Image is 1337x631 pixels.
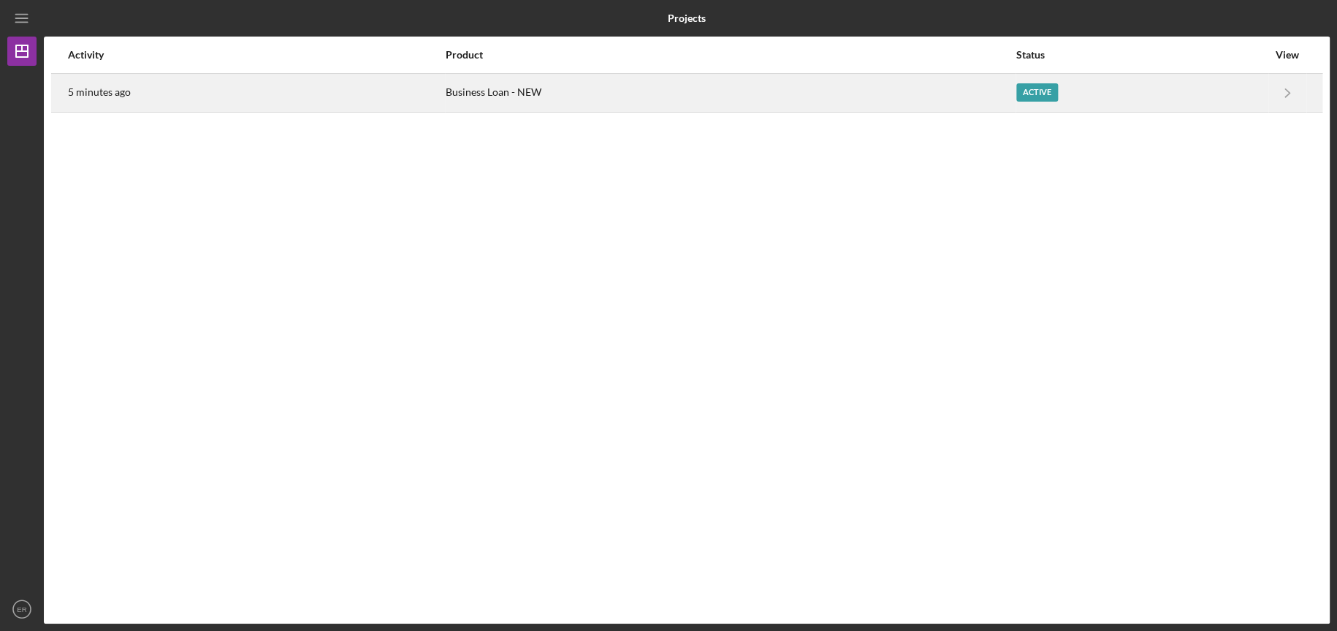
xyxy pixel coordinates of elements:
div: Business Loan - NEW [446,75,1015,111]
div: Status [1016,49,1268,61]
time: 2025-10-06 14:29 [68,86,131,98]
b: Projects [668,12,706,24]
div: View [1269,49,1306,61]
button: ER [7,594,37,624]
div: Activity [68,49,444,61]
div: Active [1016,83,1058,102]
div: Product [446,49,1015,61]
text: ER [17,605,26,613]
